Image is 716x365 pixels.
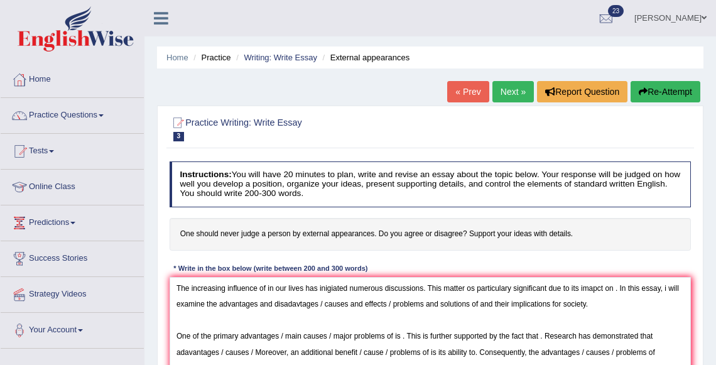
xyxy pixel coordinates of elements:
[1,241,144,273] a: Success Stories
[1,277,144,308] a: Strategy Videos
[320,52,410,63] li: External appearances
[608,5,624,17] span: 23
[170,161,692,207] h4: You will have 20 minutes to plan, write and revise an essay about the topic below. Your response ...
[170,115,493,141] h2: Practice Writing: Write Essay
[170,264,372,275] div: * Write in the box below (write between 200 and 300 words)
[180,170,231,179] b: Instructions:
[492,81,534,102] a: Next »
[631,81,700,102] button: Re-Attempt
[1,205,144,237] a: Predictions
[537,81,627,102] button: Report Question
[447,81,489,102] a: « Prev
[1,62,144,94] a: Home
[173,132,185,141] span: 3
[244,53,317,62] a: Writing: Write Essay
[1,98,144,129] a: Practice Questions
[190,52,231,63] li: Practice
[1,170,144,201] a: Online Class
[1,313,144,344] a: Your Account
[170,218,692,251] h4: One should never judge a person by external appearances. Do you agree or disagree? Support your i...
[166,53,188,62] a: Home
[1,134,144,165] a: Tests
